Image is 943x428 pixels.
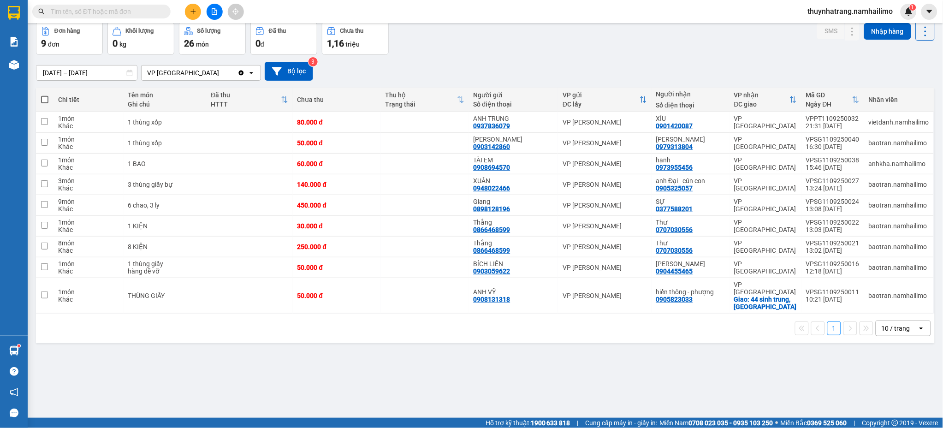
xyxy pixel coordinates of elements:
div: Đơn hàng [54,28,80,34]
div: 3 thùng giấy bự [128,181,202,188]
span: thuynhatrang.namhailimo [801,6,901,17]
input: Select a date range. [36,65,137,80]
div: 8 món [58,239,119,247]
div: VP [GEOGRAPHIC_DATA] [734,136,797,150]
div: VPSG1109250022 [806,219,860,226]
strong: 0369 525 060 [807,419,847,427]
div: Giao: 44 sinh trung, NHA TRANG [734,296,797,310]
div: Khác [58,247,119,254]
span: 0 [113,38,118,49]
div: 0979313804 [656,143,693,150]
span: triệu [345,41,360,48]
div: baotran.namhailimo [869,243,929,250]
div: hàng dễ vỡ [128,267,202,275]
button: SMS [817,23,845,39]
div: 0937836079 [474,122,510,130]
div: Người nhận [656,90,725,98]
div: Khối lượng [126,28,154,34]
div: anh Đại - cún con [656,177,725,184]
span: ⚪️ [776,421,778,425]
div: Số lượng [197,28,221,34]
div: baotran.namhailimo [869,202,929,209]
div: 0948022466 [474,184,510,192]
div: Khác [58,143,119,150]
div: Ngày ĐH [806,101,852,108]
div: Thư [656,239,725,247]
img: warehouse-icon [9,346,19,356]
div: Chi tiết [58,96,119,103]
button: file-add [207,4,223,20]
div: VPSG1109250040 [806,136,860,143]
th: Toggle SortBy [206,88,292,112]
div: 250.000 đ [297,243,376,250]
span: plus [190,8,196,15]
div: VPSG1109250038 [806,156,860,164]
div: 13:08 [DATE] [806,205,860,213]
svg: Clear value [237,69,245,77]
div: BÍCH LIÊN [474,260,554,267]
div: VP [PERSON_NAME] [563,119,646,126]
div: 80.000 đ [297,119,376,126]
div: VPSG1109250011 [806,288,860,296]
span: 1 [911,4,914,11]
div: VP [GEOGRAPHIC_DATA] [734,219,797,233]
th: Toggle SortBy [729,88,801,112]
div: 13:24 [DATE] [806,184,860,192]
div: 0866468599 [474,226,510,233]
div: vietdanh.namhailimo [869,119,929,126]
div: ĐC lấy [563,101,639,108]
div: 0377588201 [656,205,693,213]
div: VP gửi [563,91,639,99]
div: baotran.namhailimo [869,181,929,188]
span: đơn [48,41,59,48]
svg: open [918,325,925,332]
div: HÙNG HUYỀN [656,260,725,267]
button: Đã thu0đ [250,22,317,55]
div: VP [PERSON_NAME] [563,222,646,230]
div: 12:18 [DATE] [806,267,860,275]
img: solution-icon [9,37,19,47]
span: Miền Bắc [781,418,847,428]
div: 1 món [58,219,119,226]
button: caret-down [921,4,937,20]
div: baotran.namhailimo [869,292,929,299]
div: Số điện thoại [474,101,554,108]
div: TÀI EM [474,156,554,164]
div: hiển thông - phượng [656,288,725,296]
span: món [196,41,209,48]
div: anhkha.namhailimo [869,160,929,167]
span: file-add [211,8,218,15]
div: 0904455465 [656,267,693,275]
div: 0973955456 [656,164,693,171]
div: VP [GEOGRAPHIC_DATA] [734,156,797,171]
div: 60.000 đ [297,160,376,167]
button: Bộ lọc [265,62,313,81]
div: 0707030556 [656,226,693,233]
div: 10 / trang [882,324,910,333]
div: 1 BAO [128,160,202,167]
div: 1 món [58,156,119,164]
div: Giang [474,198,554,205]
div: 50.000 đ [297,139,376,147]
img: icon-new-feature [905,7,913,16]
div: VP [PERSON_NAME] [563,181,646,188]
div: Số điện thoại [656,101,725,109]
span: | [854,418,855,428]
sup: 1 [18,345,20,347]
div: VP [GEOGRAPHIC_DATA] [734,239,797,254]
th: Toggle SortBy [801,88,864,112]
div: Chưa thu [340,28,364,34]
span: 9 [41,38,46,49]
span: 26 [184,38,194,49]
button: aim [228,4,244,20]
button: Đơn hàng9đơn [36,22,103,55]
button: Khối lượng0kg [107,22,174,55]
div: 9 món [58,198,119,205]
span: copyright [892,420,898,426]
div: Khác [58,164,119,171]
th: Toggle SortBy [558,88,651,112]
div: VPSG1109250016 [806,260,860,267]
div: VP [GEOGRAPHIC_DATA] [734,281,797,296]
sup: 1 [910,4,916,11]
div: Thắng [474,239,554,247]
